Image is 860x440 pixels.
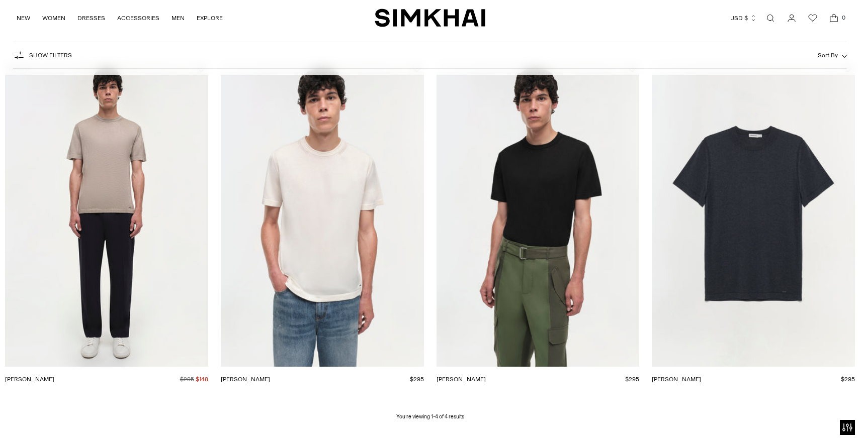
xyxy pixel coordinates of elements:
[437,376,486,383] a: [PERSON_NAME]
[760,8,781,28] a: Open search modal
[824,8,844,28] a: Open cart modal
[803,8,823,28] a: Wishlist
[396,413,464,421] p: You’re viewing 1-4 of 4 results
[42,7,65,29] a: WOMEN
[5,376,54,383] a: [PERSON_NAME]
[17,7,30,29] a: NEW
[839,13,848,22] span: 0
[171,7,185,29] a: MEN
[730,7,757,29] button: USD $
[375,8,485,28] a: SIMKHAI
[29,52,72,59] span: Show Filters
[818,52,838,59] span: Sort By
[77,7,105,29] a: DRESSES
[652,376,701,383] a: [PERSON_NAME]
[117,7,159,29] a: ACCESSORIES
[782,8,802,28] a: Go to the account page
[197,7,223,29] a: EXPLORE
[221,376,270,383] a: [PERSON_NAME]
[8,402,101,432] iframe: Sign Up via Text for Offers
[13,47,72,63] button: Show Filters
[818,50,847,61] button: Sort By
